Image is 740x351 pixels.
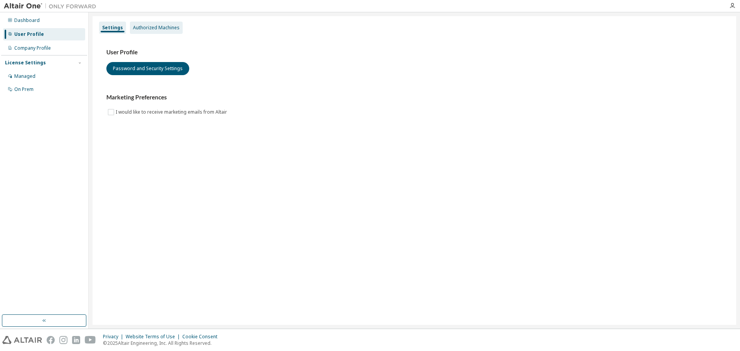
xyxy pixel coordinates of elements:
div: Website Terms of Use [126,334,182,340]
div: Managed [14,73,35,79]
div: Authorized Machines [133,25,180,31]
img: altair_logo.svg [2,336,42,344]
div: Cookie Consent [182,334,222,340]
div: Privacy [103,334,126,340]
div: Dashboard [14,17,40,24]
button: Password and Security Settings [106,62,189,75]
div: Company Profile [14,45,51,51]
div: User Profile [14,31,44,37]
img: Altair One [4,2,100,10]
h3: Marketing Preferences [106,94,722,101]
div: On Prem [14,86,34,92]
p: © 2025 Altair Engineering, Inc. All Rights Reserved. [103,340,222,346]
div: License Settings [5,60,46,66]
div: Settings [102,25,123,31]
img: linkedin.svg [72,336,80,344]
img: facebook.svg [47,336,55,344]
img: instagram.svg [59,336,67,344]
img: youtube.svg [85,336,96,344]
h3: User Profile [106,49,722,56]
label: I would like to receive marketing emails from Altair [116,107,229,117]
